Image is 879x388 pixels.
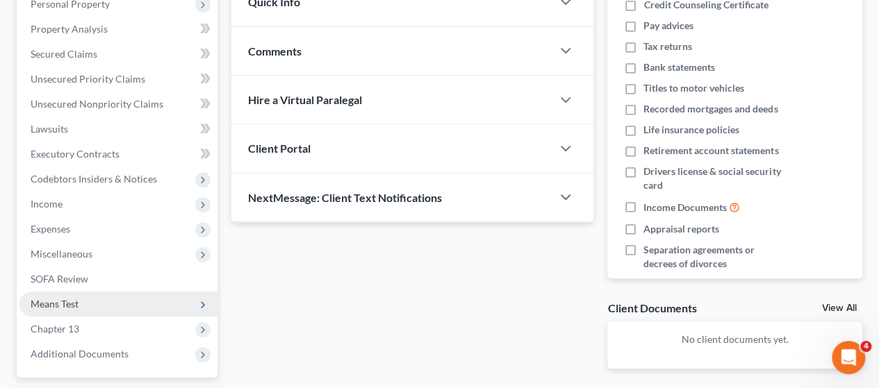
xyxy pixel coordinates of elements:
a: Unsecured Priority Claims [19,67,217,92]
a: Property Analysis [19,17,217,42]
span: NextMessage: Client Text Notifications [248,191,442,204]
span: Recorded mortgages and deeds [643,102,778,116]
span: Retirement account statements [643,144,778,158]
span: Secured Claims [31,48,97,60]
span: Hire a Virtual Paralegal [248,93,362,106]
span: Chapter 13 [31,323,79,335]
span: Income Documents [643,201,727,214]
span: Codebtors Insiders & Notices [31,173,157,185]
span: Lawsuits [31,123,68,135]
span: Executory Contracts [31,148,120,160]
span: Expenses [31,223,70,235]
span: Client Portal [248,142,311,155]
span: Income [31,198,63,210]
a: Executory Contracts [19,142,217,167]
a: View All [822,303,857,313]
span: Life insurance policies [643,123,739,137]
span: Appraisal reports [643,222,719,236]
span: Drivers license & social security card [643,165,787,192]
a: Secured Claims [19,42,217,67]
span: Means Test [31,298,79,310]
span: 4 [860,341,871,352]
div: Client Documents [607,301,696,315]
span: Tax returns [643,40,692,53]
span: Comments [248,44,302,58]
span: Separation agreements or decrees of divorces [643,243,787,271]
a: Unsecured Nonpriority Claims [19,92,217,117]
span: Additional Documents [31,348,129,360]
span: Miscellaneous [31,248,92,260]
a: SOFA Review [19,267,217,292]
span: Unsecured Nonpriority Claims [31,98,163,110]
span: Bank statements [643,60,715,74]
iframe: Intercom live chat [832,341,865,374]
a: Lawsuits [19,117,217,142]
span: SOFA Review [31,273,88,285]
p: No client documents yet. [618,332,851,346]
span: Pay advices [643,19,693,33]
span: Titles to motor vehicles [643,81,744,95]
span: Unsecured Priority Claims [31,73,145,85]
span: Property Analysis [31,23,108,35]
